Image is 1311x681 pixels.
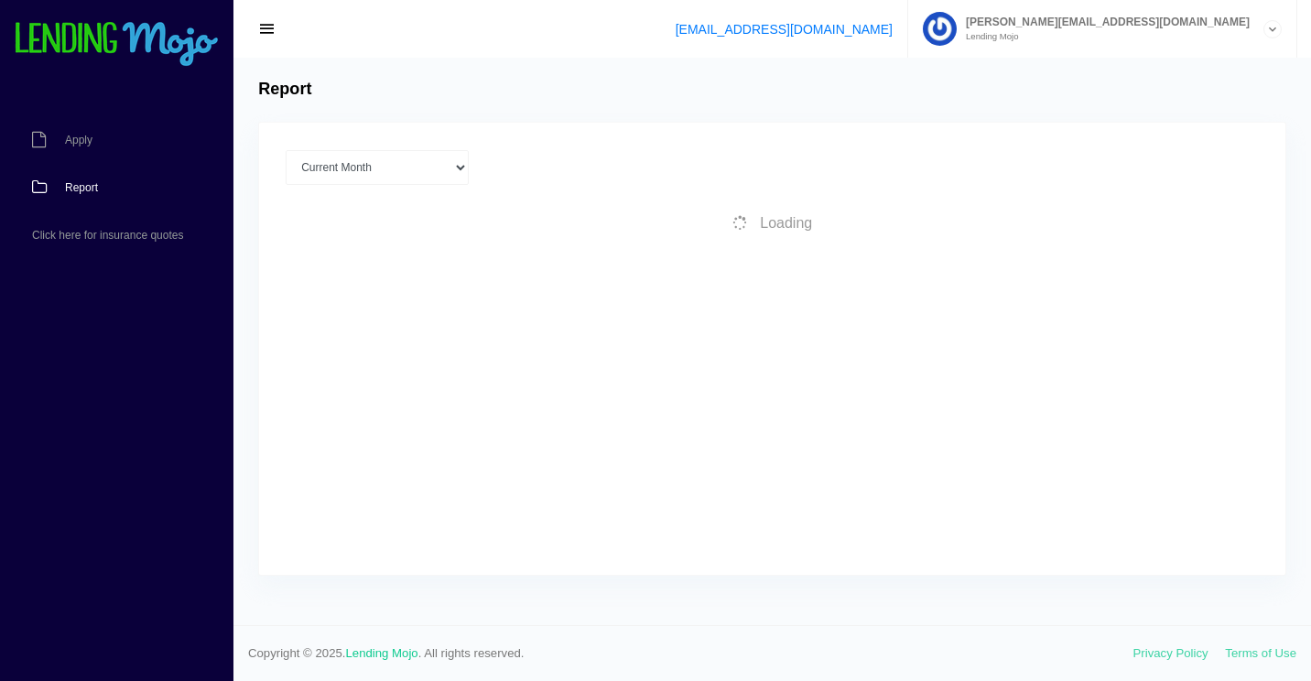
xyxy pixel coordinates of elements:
span: Apply [65,135,92,146]
a: Privacy Policy [1133,646,1208,660]
span: [PERSON_NAME][EMAIL_ADDRESS][DOMAIN_NAME] [957,16,1250,27]
img: Profile image [923,12,957,46]
span: Click here for insurance quotes [32,230,183,241]
span: Copyright © 2025. . All rights reserved. [248,644,1133,663]
h4: Report [258,80,311,100]
small: Lending Mojo [957,32,1250,41]
span: Loading [760,215,812,231]
a: [EMAIL_ADDRESS][DOMAIN_NAME] [676,22,893,37]
span: Report [65,182,98,193]
a: Lending Mojo [346,646,418,660]
img: logo-small.png [14,22,220,68]
a: Terms of Use [1225,646,1296,660]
